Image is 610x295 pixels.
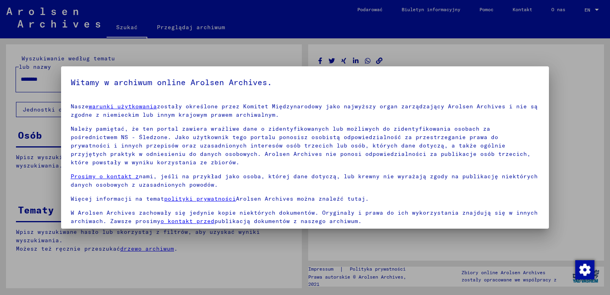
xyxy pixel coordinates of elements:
div: Zmienianie zgody [575,260,594,279]
a: polityki prywatności [164,195,236,202]
img: Zmienianie zgody [575,260,594,279]
p: nami, jeśli na przykład jako osoba, której dane dotyczą, lub krewny nie wyrażają zgody na publika... [71,172,539,189]
p: W Arolsen Archives zachowały się jedynie kopie niektórych dokumentów. Oryginały i prawa do ich wy... [71,209,539,225]
a: Prosimy o kontakt z [71,173,139,180]
p: Więcej informacji na temat Arolsen Archives można znaleźć tutaj. [71,195,539,203]
h5: Witamy w archiwum online Arolsen Archives. [71,76,539,89]
p: Nasze zostały określone przez Komitet Międzynarodowy jako najwyższy organ zarządzający Arolsen Ar... [71,102,539,119]
p: Należy pamiętać, że ten portal zawiera wrażliwe dane o zidentyfikowanych lub możliwych do zidenty... [71,125,539,167]
a: warunki użytkowania [89,103,157,110]
a: o kontakt przed [160,217,214,225]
